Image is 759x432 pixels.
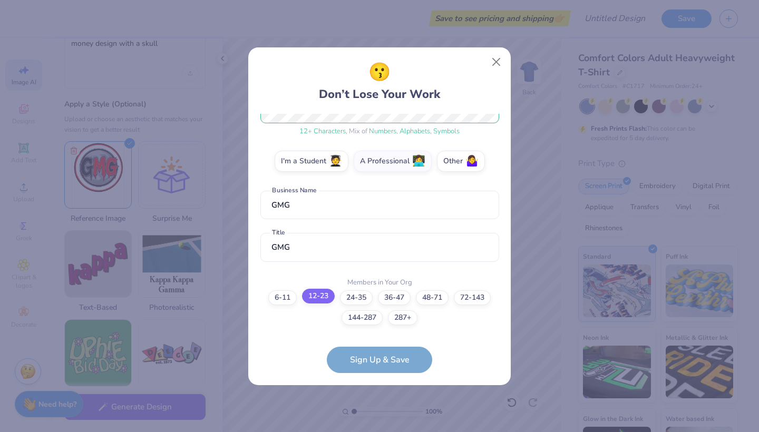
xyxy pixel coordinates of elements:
[347,278,412,288] label: Members in Your Org
[437,151,485,172] label: Other
[354,151,432,172] label: A Professional
[388,310,417,325] label: 287+
[302,289,335,303] label: 12-23
[378,290,411,305] label: 36-47
[340,290,373,305] label: 24-35
[454,290,491,305] label: 72-143
[433,126,460,136] span: Symbols
[319,59,440,103] div: Don’t Lose Your Work
[299,126,346,136] span: 12 + Characters
[260,126,499,137] div: , Mix of , ,
[369,126,396,136] span: Numbers
[275,151,348,172] label: I'm a Student
[465,155,479,167] span: 🤷‍♀️
[342,310,383,325] label: 144-287
[486,52,507,72] button: Close
[329,155,342,167] span: 🧑‍🎓
[400,126,430,136] span: Alphabets
[368,59,391,86] span: 😗
[268,290,297,305] label: 6-11
[416,290,449,305] label: 48-71
[412,155,425,167] span: 👩‍💻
